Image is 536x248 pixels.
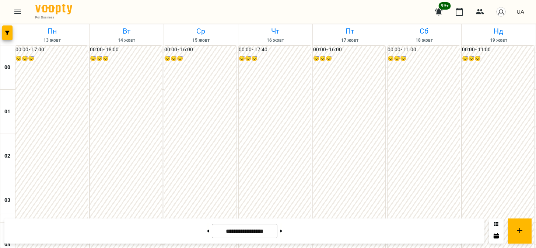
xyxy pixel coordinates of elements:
[388,55,460,63] h6: 😴😴😴
[91,37,162,44] h6: 14 жовт
[388,46,460,54] h6: 00:00 - 11:00
[239,46,311,54] h6: 00:00 - 17:40
[463,37,535,44] h6: 19 жовт
[164,55,237,63] h6: 😴😴😴
[91,25,162,37] h6: Вт
[463,25,535,37] h6: Нд
[165,25,237,37] h6: Ср
[462,46,534,54] h6: 00:00 - 11:00
[164,46,237,54] h6: 00:00 - 16:00
[4,63,10,72] h6: 00
[4,152,10,160] h6: 02
[4,108,10,116] h6: 01
[388,25,460,37] h6: Сб
[239,25,311,37] h6: Чт
[439,2,451,10] span: 99+
[35,4,72,14] img: Voopty Logo
[165,37,237,44] h6: 15 жовт
[313,55,385,63] h6: 😴😴😴
[15,46,88,54] h6: 00:00 - 17:00
[16,25,88,37] h6: Пн
[514,5,527,18] button: UA
[239,55,311,63] h6: 😴😴😴
[496,7,506,17] img: avatar_s.png
[388,37,460,44] h6: 18 жовт
[15,55,88,63] h6: 😴😴😴
[90,55,162,63] h6: 😴😴😴
[313,46,385,54] h6: 00:00 - 16:00
[4,196,10,204] h6: 03
[239,37,311,44] h6: 16 жовт
[314,25,386,37] h6: Пт
[16,37,88,44] h6: 13 жовт
[314,37,386,44] h6: 17 жовт
[90,46,162,54] h6: 00:00 - 18:00
[462,55,534,63] h6: 😴😴😴
[9,3,27,21] button: Menu
[35,15,72,20] span: For Business
[516,8,524,15] span: UA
